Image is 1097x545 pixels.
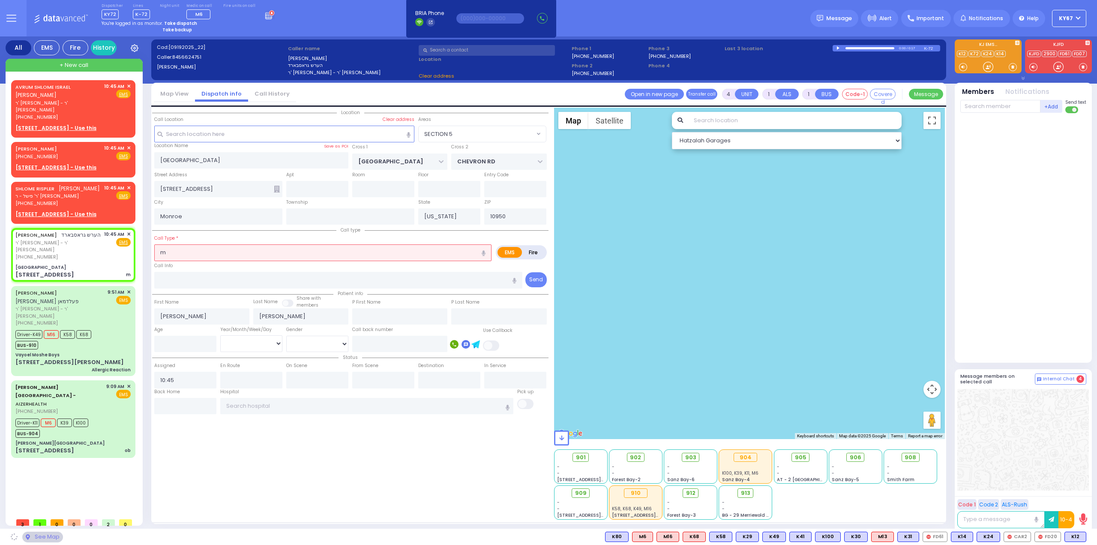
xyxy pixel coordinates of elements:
span: Sanz Bay-6 [667,476,695,483]
button: UNIT [735,89,758,99]
span: ר' [PERSON_NAME] - ר' [PERSON_NAME] [15,99,101,114]
label: [PERSON_NAME] [288,55,416,62]
button: Notifications [1005,87,1049,97]
a: Open in new page [625,89,684,99]
button: Code 2 [978,499,999,510]
img: red-radio-icon.svg [1038,535,1043,539]
label: Gender [286,326,303,333]
div: BLS [789,532,812,542]
a: 2900 [1042,51,1057,57]
span: Clear address [419,72,454,79]
div: BLS [1064,532,1086,542]
div: See map [22,532,63,542]
span: [PHONE_NUMBER] [15,408,58,415]
span: Message [826,14,852,23]
label: [PHONE_NUMBER] [648,53,691,59]
label: City [154,199,163,206]
div: 910 [624,488,647,498]
span: - [612,470,614,476]
u: EMS [119,153,128,160]
span: 0 [51,519,63,526]
span: - [667,499,670,506]
u: EMS [119,239,128,246]
a: K72 [968,51,980,57]
img: red-radio-icon.svg [926,535,931,539]
label: First Name [154,299,179,306]
span: [PHONE_NUMBER] [15,253,58,260]
span: K68 [76,330,91,339]
a: Call History [248,90,296,98]
label: Last 3 location [725,45,833,52]
span: EMS [116,296,131,304]
div: EMS [34,40,60,55]
span: ✕ [127,145,131,152]
div: K31 [897,532,919,542]
span: 10:45 AM [104,231,124,238]
button: Code 1 [957,499,977,510]
span: 908 [905,453,916,462]
div: BLS [736,532,759,542]
div: K49 [762,532,786,542]
label: Caller name [288,45,416,52]
span: - [722,506,725,512]
span: - [612,464,614,470]
span: Call type [336,227,365,233]
u: EMS [119,193,128,199]
span: Phone 3 [648,45,722,52]
div: K29 [736,532,759,542]
span: 10:45 AM [104,185,124,191]
a: AVRUM SHLOME ISRAEL [15,84,71,90]
span: Phone 2 [572,62,645,69]
label: KJFD [1025,42,1092,48]
img: red-radio-icon.svg [1007,535,1012,539]
div: K80 [605,532,629,542]
span: - [722,499,725,506]
span: [PERSON_NAME] פעלדמאן [15,298,79,305]
label: Pick up [517,388,534,395]
a: History [91,40,117,55]
label: הערש גראסבארד [288,62,416,69]
button: Internal Chat 4 [1035,373,1086,385]
span: Send text [1065,99,1086,105]
button: Covered [870,89,896,99]
div: / [906,43,908,53]
label: Room [352,172,365,178]
div: K-72 [924,45,940,51]
label: Location Name [154,142,188,149]
label: ZIP [484,199,491,206]
span: [PHONE_NUMBER] [15,319,58,326]
button: Drag Pegman onto the map to open Street View [923,412,941,429]
a: [PERSON_NAME] [15,145,57,152]
span: K100, K39, K11, M6 [722,470,758,476]
a: Dispatch info [195,90,248,98]
div: Year/Month/Week/Day [220,326,282,333]
label: [PHONE_NUMBER] [572,70,614,76]
div: K24 [977,532,1000,542]
span: Important [917,15,944,22]
span: - [887,470,890,476]
label: Fire units on call [223,3,255,9]
span: 10:45 AM [104,145,124,151]
label: On Scene [286,362,307,369]
span: SECTION 5 [418,126,546,142]
div: K100 [815,532,841,542]
span: 3 [16,519,29,526]
span: You're logged in as monitor. [102,20,163,27]
span: BG - 29 Merriewold S. [722,512,770,518]
button: Map camera controls [923,381,941,398]
img: Google [556,428,584,439]
div: ALS [656,532,679,542]
small: Share with [297,295,321,301]
span: Status [339,354,362,361]
span: - [777,464,779,470]
label: Use Callback [483,327,513,334]
a: [PERSON_NAME] [15,289,57,296]
div: K14 [951,532,973,542]
span: ✕ [127,184,131,192]
label: Township [286,199,308,206]
div: BLS [844,532,868,542]
label: P First Name [352,299,381,306]
label: KJ EMS... [955,42,1022,48]
label: Fire [522,247,546,258]
span: KY67 [1059,15,1073,22]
